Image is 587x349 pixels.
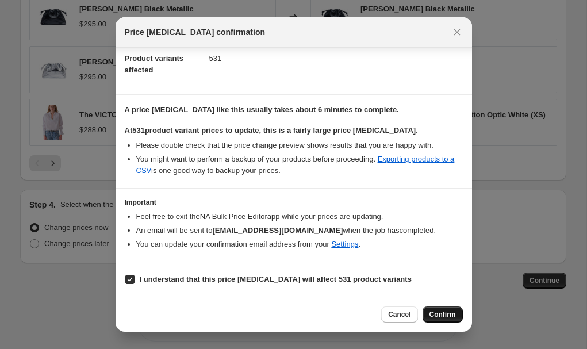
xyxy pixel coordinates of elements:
span: Product variants affected [125,54,184,74]
button: Cancel [381,306,417,323]
li: An email will be sent to when the job has completed . [136,225,463,236]
b: A price [MEDICAL_DATA] like this usually takes about 6 minutes to complete. [125,105,399,114]
li: Please double check that the price change preview shows results that you are happy with. [136,140,463,151]
h3: Important [125,198,463,207]
a: Settings [331,240,358,248]
b: [EMAIL_ADDRESS][DOMAIN_NAME] [212,226,343,235]
span: Price [MEDICAL_DATA] confirmation [125,26,266,38]
li: You might want to perform a backup of your products before proceeding. is one good way to backup ... [136,154,463,177]
li: Feel free to exit the NA Bulk Price Editor app while your prices are updating. [136,211,463,223]
span: Confirm [429,310,456,319]
button: Close [449,24,465,40]
span: Cancel [388,310,410,319]
b: I understand that this price [MEDICAL_DATA] will affect 531 product variants [140,275,412,283]
dd: 531 [209,43,463,74]
b: At 531 product variant prices to update, this is a fairly large price [MEDICAL_DATA]. [125,126,418,135]
button: Confirm [423,306,463,323]
li: You can update your confirmation email address from your . [136,239,463,250]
